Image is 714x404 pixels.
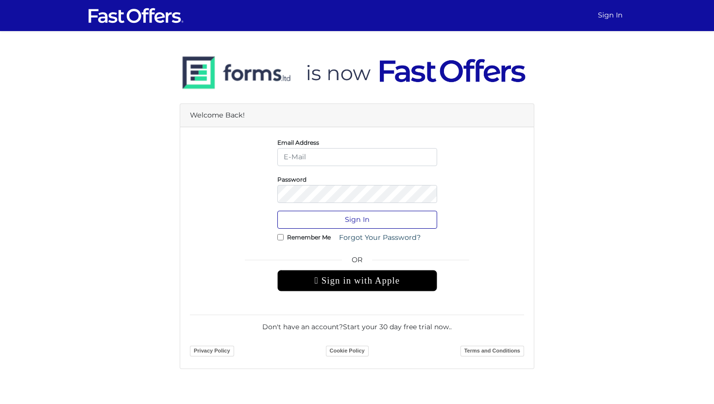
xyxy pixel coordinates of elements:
a: Forgot Your Password? [333,229,427,247]
div: Sign in with Apple [277,270,437,291]
a: Terms and Conditions [460,346,524,356]
label: Password [277,178,306,181]
span: OR [277,254,437,270]
div: Welcome Back! [180,104,534,127]
a: Privacy Policy [190,346,234,356]
a: Sign In [594,6,627,25]
a: Start your 30 day free trial now. [343,322,450,331]
a: Cookie Policy [326,346,369,356]
input: E-Mail [277,148,437,166]
label: Remember Me [287,236,331,238]
label: Email Address [277,141,319,144]
div: Don't have an account? . [190,315,524,332]
button: Sign In [277,211,437,229]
